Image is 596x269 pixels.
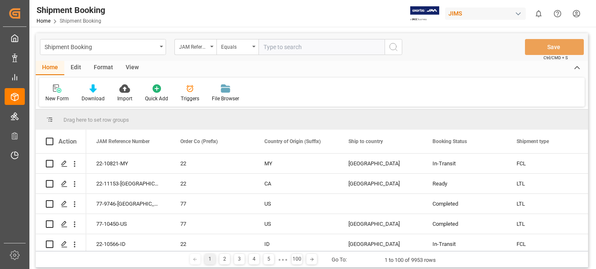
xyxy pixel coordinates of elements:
[180,138,218,144] span: Order Co (Prefix)
[264,194,328,214] div: US
[36,61,64,75] div: Home
[181,95,199,102] div: Triggers
[529,4,548,23] button: show 0 new notifications
[445,5,529,21] button: JIMS
[548,4,567,23] button: Help Center
[36,194,86,214] div: Press SPACE to select this row.
[348,138,383,144] span: Ship to country
[348,235,412,254] div: [GEOGRAPHIC_DATA]
[385,39,402,55] button: search button
[432,174,496,193] div: Ready
[221,41,250,51] div: Equals
[292,254,302,264] div: 100
[348,214,412,234] div: [GEOGRAPHIC_DATA]
[37,4,105,16] div: Shipment Booking
[432,194,496,214] div: Completed
[264,214,328,234] div: US
[385,256,436,264] div: 1 to 100 of 9953 rows
[264,138,321,144] span: Country of Origin (Suffix)
[64,61,87,75] div: Edit
[445,8,526,20] div: JIMS
[348,154,412,173] div: [GEOGRAPHIC_DATA]
[212,95,239,102] div: File Browser
[180,154,244,173] div: 22
[179,41,208,51] div: JAM Reference Number
[278,256,287,263] div: ● ● ●
[87,61,119,75] div: Format
[96,138,150,144] span: JAM Reference Number
[264,235,328,254] div: ID
[180,174,244,193] div: 22
[205,254,215,264] div: 1
[63,117,129,123] span: Drag here to set row groups
[432,214,496,234] div: Completed
[517,174,580,193] div: LTL
[86,234,170,254] div: 22-10566-ID
[432,235,496,254] div: In-Transit
[517,194,580,214] div: LTL
[234,254,245,264] div: 3
[543,55,568,61] span: Ctrl/CMD + S
[216,39,258,55] button: open menu
[117,95,132,102] div: Import
[40,39,166,55] button: open menu
[258,39,385,55] input: Type to search
[119,61,145,75] div: View
[410,6,439,21] img: Exertis%20JAM%20-%20Email%20Logo.jpg_1722504956.jpg
[36,154,86,174] div: Press SPACE to select this row.
[36,214,86,234] div: Press SPACE to select this row.
[174,39,216,55] button: open menu
[219,254,230,264] div: 2
[86,154,170,173] div: 22-10821-MY
[58,138,76,145] div: Action
[45,41,157,52] div: Shipment Booking
[180,235,244,254] div: 22
[517,235,580,254] div: FCL
[145,95,168,102] div: Quick Add
[82,95,105,102] div: Download
[249,254,259,264] div: 4
[45,95,69,102] div: New Form
[180,194,244,214] div: 77
[86,174,170,193] div: 22-11153-[GEOGRAPHIC_DATA]
[348,174,412,193] div: [GEOGRAPHIC_DATA]
[37,18,50,24] a: Home
[517,154,580,173] div: FCL
[432,154,496,173] div: In-Transit
[180,214,244,234] div: 77
[36,234,86,254] div: Press SPACE to select this row.
[517,138,549,144] span: Shipment type
[264,254,274,264] div: 5
[525,39,584,55] button: Save
[86,214,170,234] div: 77-10450-US
[332,256,347,264] div: Go To:
[264,174,328,193] div: CA
[517,214,580,234] div: LTL
[86,194,170,214] div: 77-9746-[GEOGRAPHIC_DATA]
[432,138,467,144] span: Booking Status
[264,154,328,173] div: MY
[36,174,86,194] div: Press SPACE to select this row.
